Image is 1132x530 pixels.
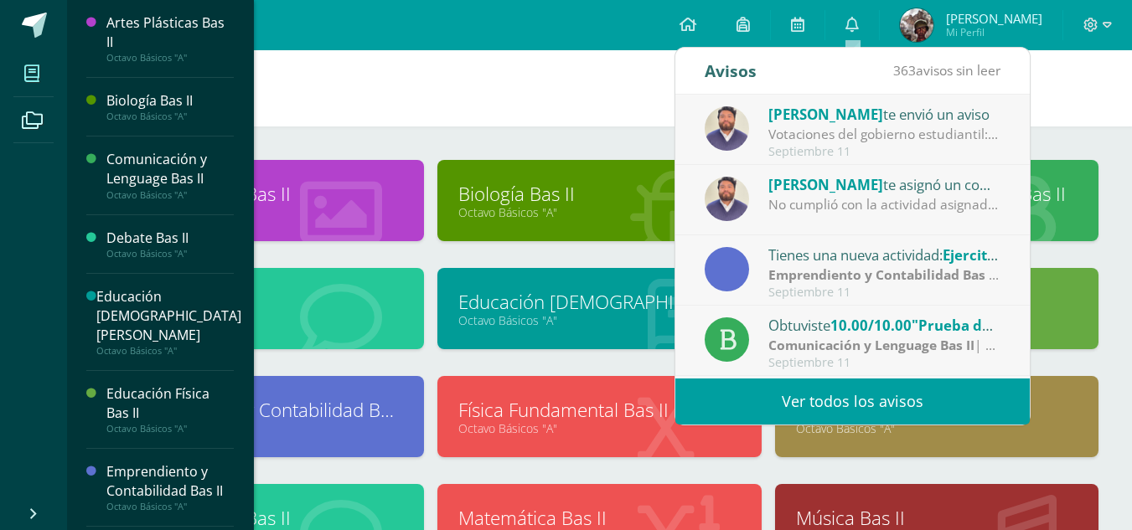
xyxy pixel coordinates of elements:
span: [PERSON_NAME] [768,175,883,194]
a: Comunicación y Lenguage Bas IIOctavo Básicos "A" [106,150,234,200]
a: Educación [DEMOGRAPHIC_DATA][PERSON_NAME] [458,289,740,315]
div: Octavo Básicos "A" [96,345,241,357]
span: [PERSON_NAME] [946,10,1042,27]
a: Ver todos los avisos [675,378,1030,425]
a: Educación [DEMOGRAPHIC_DATA][PERSON_NAME]Octavo Básicos "A" [96,287,241,357]
a: Octavo Básicos "A" [796,420,1078,436]
div: No cumplió con la actividad asignada. Tiene oportunidad para entregar con el 50% para 22/09. [768,195,1001,214]
a: Debate Bas II [121,289,403,315]
a: Octavo Básicos "A" [121,312,403,328]
div: Octavo Básicos "A" [106,501,234,512]
span: avisos sin leer [893,61,1000,80]
div: Educación Física Bas II [106,384,234,423]
div: Debate Bas II [106,229,234,248]
div: Votaciones del gobierno estudiantil: Estimados padres de familia y estudiantes. Compartimos el si... [768,125,1001,144]
a: Octavo Básicos "A" [458,420,740,436]
div: Septiembre 11 [768,356,1001,370]
div: te asignó un comentario en 'Ejercitación 03Z1' para 'Emprendiento y Contabilidad Bas II' [768,173,1001,195]
a: Biología Bas IIOctavo Básicos "A" [106,91,234,122]
div: Octavo Básicos "A" [106,111,234,122]
div: Octavo Básicos "A" [106,52,234,64]
div: Octavo Básicos "A" [106,423,234,435]
a: Octavo Básicos "A" [458,204,740,220]
div: Obtuviste en [768,314,1001,336]
img: dd4a1c90b88057bf199e39693cc9333c.png [900,8,933,42]
div: Educación [DEMOGRAPHIC_DATA][PERSON_NAME] [96,287,241,345]
span: "Prueba del MINEDUC" [912,316,1073,335]
strong: Comunicación y Lenguage Bas II [768,336,974,354]
a: Artes Plásticas Bas IIOctavo Básicos "A" [106,13,234,64]
span: 10.00/10.00 [830,316,912,335]
div: Biología Bas II [106,91,234,111]
span: [PERSON_NAME] [768,105,883,124]
strong: Emprendiento y Contabilidad Bas II [768,265,999,284]
a: Octavo Básicos "A" [121,420,403,436]
a: Educación Física Bas IIOctavo Básicos "A" [106,384,234,435]
span: Mi Perfil [946,25,1042,39]
span: 363 [893,61,916,80]
span: Ejercitación 02Z2 [943,245,1062,265]
a: Debate Bas IIOctavo Básicos "A" [106,229,234,260]
a: Emprendiento y Contabilidad Bas II [121,397,403,423]
a: Emprendiento y Contabilidad Bas IIOctavo Básicos "A" [106,462,234,512]
div: Comunicación y Lenguage Bas II [106,150,234,188]
div: Tienes una nueva actividad: [768,244,1001,265]
div: | Zona 2 [768,336,1001,355]
div: te envió un aviso [768,103,1001,125]
a: Biología Bas II [458,181,740,207]
div: Septiembre 11 [768,286,1001,300]
div: Avisos [705,48,757,94]
div: Emprendiento y Contabilidad Bas II [106,462,234,501]
a: Física Fundamental Bas II [458,397,740,423]
a: Octavo Básicos "A" [458,312,740,328]
div: | Zona 2 [768,265,1001,285]
div: Septiembre 11 [768,145,1001,159]
img: 3c88fd5534d10fcfcc6911e8303bbf43.png [705,177,749,221]
img: 3c88fd5534d10fcfcc6911e8303bbf43.png [705,106,749,151]
div: Artes Plásticas Bas II [106,13,234,52]
div: Octavo Básicos "A" [106,248,234,260]
a: Octavo Básicos "A" [121,204,403,220]
div: Octavo Básicos "A" [106,189,234,201]
a: Artes Plásticas Bas II [121,181,403,207]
